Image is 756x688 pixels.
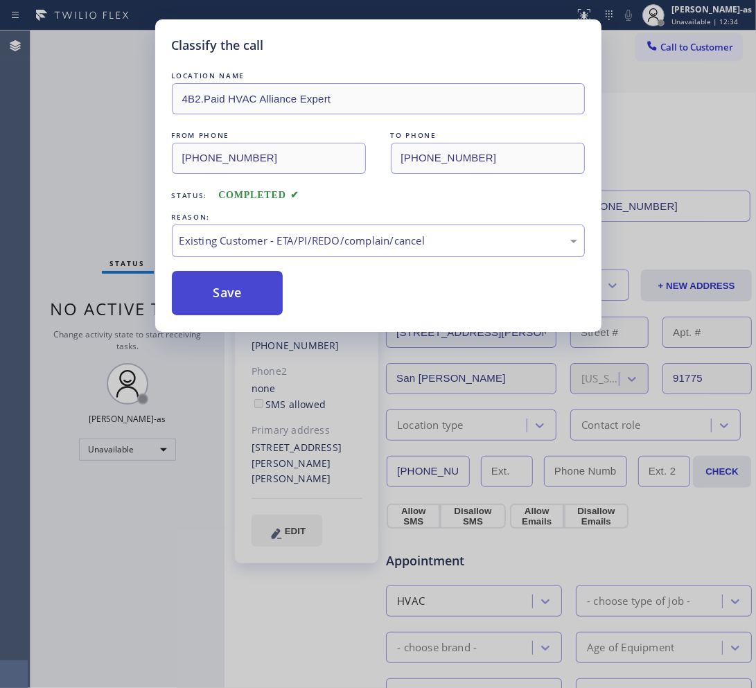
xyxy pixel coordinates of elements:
[172,271,283,315] button: Save
[172,36,264,55] h5: Classify the call
[172,191,208,200] span: Status:
[218,190,299,200] span: COMPLETED
[172,128,366,143] div: FROM PHONE
[172,69,585,83] div: LOCATION NAME
[179,233,577,249] div: Existing Customer - ETA/PI/REDO/complain/cancel
[391,143,585,174] input: To phone
[172,143,366,174] input: From phone
[172,210,585,224] div: REASON:
[391,128,585,143] div: TO PHONE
